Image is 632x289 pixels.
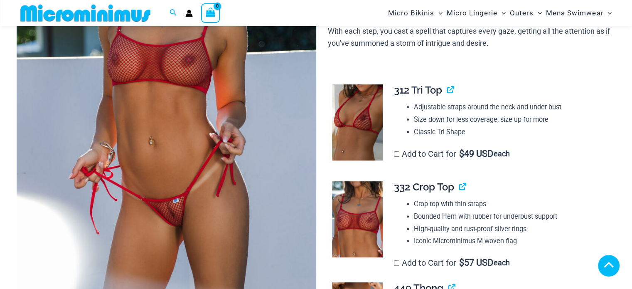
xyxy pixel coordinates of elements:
a: Search icon link [170,8,177,18]
span: 57 USD [459,259,493,267]
span: 312 Tri Top [394,84,442,96]
li: High-quality and rust-proof silver rings [414,223,609,235]
input: Add to Cart for$49 USD each [394,151,399,157]
img: Summer Storm Red 312 Tri Top [332,84,383,161]
span: Micro Bikinis [388,2,434,24]
span: Menu Toggle [434,2,443,24]
a: Account icon link [185,10,193,17]
a: Mens SwimwearMenu ToggleMenu Toggle [544,2,614,24]
span: $ [459,148,464,159]
a: View Shopping Cart, empty [201,3,220,22]
span: 332 Crop Top [394,181,454,193]
li: Size down for less coverage, size up for more [414,114,609,126]
li: Bounded Hem with rubber for underbust support [414,210,609,223]
span: Menu Toggle [497,2,506,24]
nav: Site Navigation [385,1,615,25]
span: Mens Swimwear [546,2,603,24]
img: Summer Storm Red 332 Crop Top [332,181,383,257]
a: OutersMenu ToggleMenu Toggle [508,2,544,24]
span: each [494,259,510,267]
img: MM SHOP LOGO FLAT [17,4,154,22]
span: Menu Toggle [534,2,542,24]
li: Adjustable straps around the neck and under bust [414,101,609,114]
input: Add to Cart for$57 USD each [394,260,399,266]
label: Add to Cart for [394,149,510,159]
span: $ [459,257,464,268]
span: each [494,150,510,158]
span: Micro Lingerie [447,2,497,24]
span: 49 USD [459,150,493,158]
span: Outers [510,2,534,24]
li: Classic Tri Shape [414,126,609,138]
li: Crop top with thin straps [414,198,609,210]
li: Iconic Microminimus M woven flag [414,235,609,247]
a: Micro LingerieMenu ToggleMenu Toggle [445,2,508,24]
label: Add to Cart for [394,258,510,268]
span: Menu Toggle [603,2,612,24]
a: Micro BikinisMenu ToggleMenu Toggle [386,2,445,24]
